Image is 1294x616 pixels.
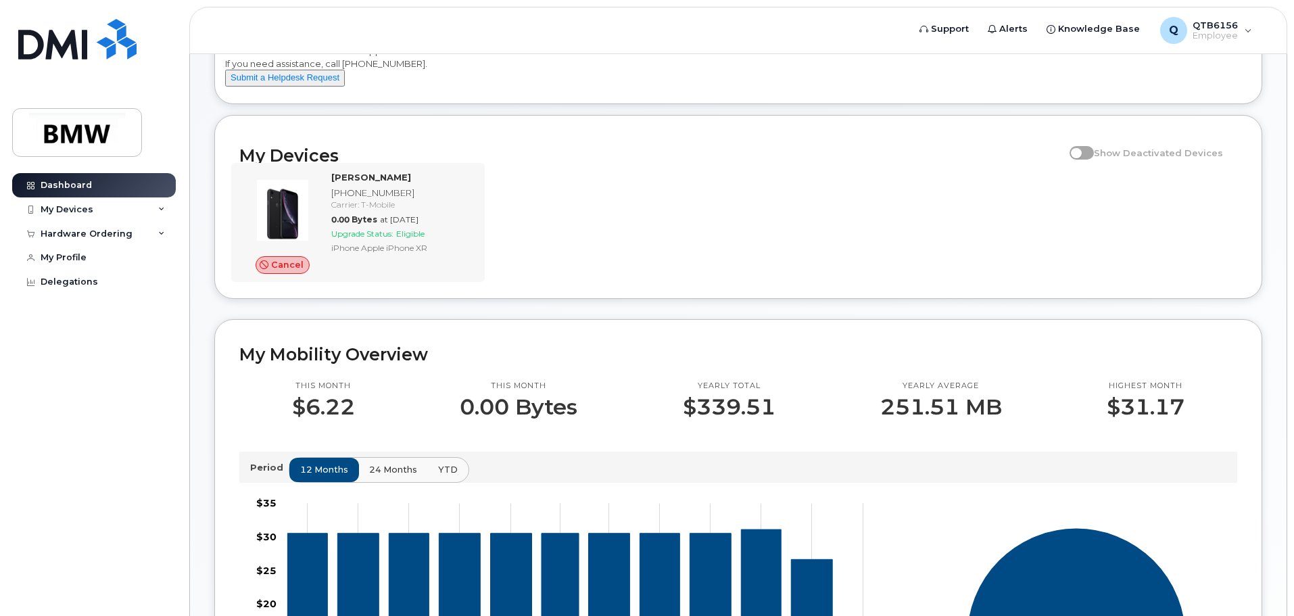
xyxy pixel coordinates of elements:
[256,530,277,542] tspan: $30
[460,395,577,419] p: 0.00 Bytes
[910,16,978,43] a: Support
[331,172,411,183] strong: [PERSON_NAME]
[239,145,1063,166] h2: My Devices
[438,463,458,476] span: YTD
[1151,17,1262,44] div: QTB6156
[225,72,345,82] a: Submit a Helpdesk Request
[683,381,775,392] p: Yearly total
[331,229,393,239] span: Upgrade Status:
[1107,395,1184,419] p: $31.17
[292,395,355,419] p: $6.22
[978,16,1037,43] a: Alerts
[1094,147,1223,158] span: Show Deactivated Devices
[1058,22,1140,36] span: Knowledge Base
[239,171,477,274] a: Cancel[PERSON_NAME][PHONE_NUMBER]Carrier: T-Mobile0.00 Bytesat [DATE]Upgrade Status:EligibleiPhon...
[1235,557,1284,606] iframe: Messenger Launcher
[331,214,377,224] span: 0.00 Bytes
[999,22,1028,36] span: Alerts
[1107,381,1184,392] p: Highest month
[380,214,418,224] span: at [DATE]
[396,229,425,239] span: Eligible
[239,344,1237,364] h2: My Mobility Overview
[880,395,1002,419] p: 251.51 MB
[1070,140,1080,151] input: Show Deactivated Devices
[250,461,289,474] p: Period
[292,381,355,392] p: This month
[256,564,277,576] tspan: $25
[256,598,277,610] tspan: $20
[683,395,775,419] p: $339.51
[460,381,577,392] p: This month
[1169,22,1178,39] span: Q
[256,497,277,509] tspan: $35
[369,463,417,476] span: 24 months
[271,258,304,271] span: Cancel
[225,45,1251,99] div: Welcome to the BMW Mobile Support Desk Portal If you need assistance, call [PHONE_NUMBER].
[331,187,471,199] div: [PHONE_NUMBER]
[1037,16,1149,43] a: Knowledge Base
[331,242,471,254] div: iPhone Apple iPhone XR
[225,70,345,87] button: Submit a Helpdesk Request
[250,178,315,243] img: image20231002-3703462-1qb80zy.jpeg
[331,199,471,210] div: Carrier: T-Mobile
[1193,20,1238,30] span: QTB6156
[931,22,969,36] span: Support
[1193,30,1238,41] span: Employee
[880,381,1002,392] p: Yearly average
